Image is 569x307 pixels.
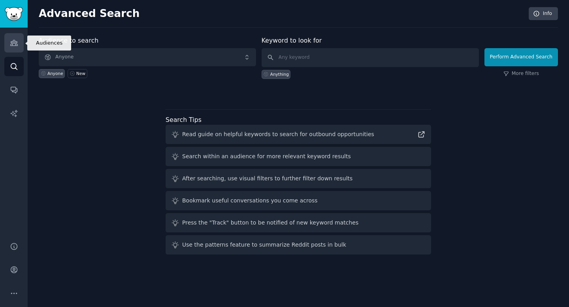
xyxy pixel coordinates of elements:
div: New [76,71,85,76]
label: Keyword to look for [262,37,322,44]
label: Search Tips [166,116,202,124]
a: New [68,69,87,78]
button: Anyone [39,48,256,66]
div: Use the patterns feature to summarize Reddit posts in bulk [182,241,346,249]
div: Anyone [47,71,63,76]
input: Any keyword [262,48,479,67]
div: Anything [270,71,289,77]
div: Search within an audience for more relevant keyword results [182,152,351,161]
a: Info [529,7,558,21]
label: Audience to search [39,37,98,44]
a: More filters [503,70,539,77]
img: GummySearch logo [5,7,23,21]
div: Press the "Track" button to be notified of new keyword matches [182,219,358,227]
div: After searching, use visual filters to further filter down results [182,174,352,183]
div: Read guide on helpful keywords to search for outbound opportunities [182,130,374,139]
button: Perform Advanced Search [484,48,558,66]
div: Bookmark useful conversations you come across [182,197,318,205]
h2: Advanced Search [39,7,524,20]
